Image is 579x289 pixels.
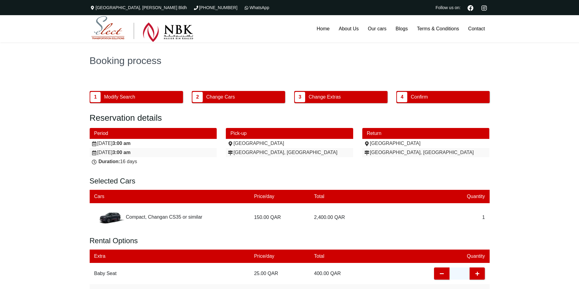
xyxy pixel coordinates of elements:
div: Pick-up [226,128,353,139]
span: 400.00 QAR [314,271,341,277]
span: 3 [295,92,305,102]
div: Period [90,128,217,139]
strong: 3:00 am [112,150,131,155]
a: About Us [334,15,363,42]
span: Confirm [408,91,430,103]
span: Change Cars [204,91,237,103]
div: [DATE] [91,140,215,146]
td: Quantity [429,190,489,203]
a: Terms & Conditions [412,15,464,42]
td: Quantity [429,250,489,263]
td: Total [309,250,369,263]
div: [GEOGRAPHIC_DATA], [GEOGRAPHIC_DATA] [227,150,352,156]
a: Instagram [479,4,490,11]
span: 1 [90,92,101,102]
h3: Rental Options [90,236,490,245]
img: Select Rent a Car [91,16,193,42]
span: Change Extras [306,91,343,103]
div: [GEOGRAPHIC_DATA] [364,140,488,146]
a: Our cars [363,15,391,42]
span: Modify Search [102,91,137,103]
button: 1 Modify Search [90,91,183,103]
a: WhatsApp [243,5,269,10]
a: [PHONE_NUMBER] [193,5,237,10]
h3: Selected Cars [90,176,490,186]
div: 16 days [91,159,215,165]
strong: Duration: [98,159,120,164]
td: Price/day [250,190,309,203]
a: Contact [464,15,489,42]
h1: Booking process [90,56,490,66]
td: Cars [90,190,250,203]
td: Extra [90,250,170,263]
button: 2 Change Cars [192,91,285,103]
a: Home [312,15,334,42]
h2: Reservation details [90,113,490,123]
img: Changan CS35 or similar [94,208,125,227]
span: 1 [482,215,485,220]
div: [DATE] [91,150,215,156]
td: Baby Seat [90,263,170,284]
div: Return [362,128,490,139]
span: 2 [192,92,203,102]
td: Price/day [250,250,309,263]
button: 3 Change Extras [294,91,388,103]
td: Total [309,190,369,203]
strong: 3:00 am [112,141,131,146]
span: 2,400.00 QAR [314,215,345,220]
a: Blogs [391,15,412,42]
button: 4 Confirm [396,91,490,103]
div: [GEOGRAPHIC_DATA] [227,140,352,146]
div: [GEOGRAPHIC_DATA], [GEOGRAPHIC_DATA] [364,150,488,156]
td: Compact, Changan CS35 or similar [90,203,250,231]
span: 25.00 QAR [254,271,278,277]
span: 4 [397,92,407,102]
span: 150.00 QAR [254,215,281,220]
a: Facebook [465,4,476,11]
